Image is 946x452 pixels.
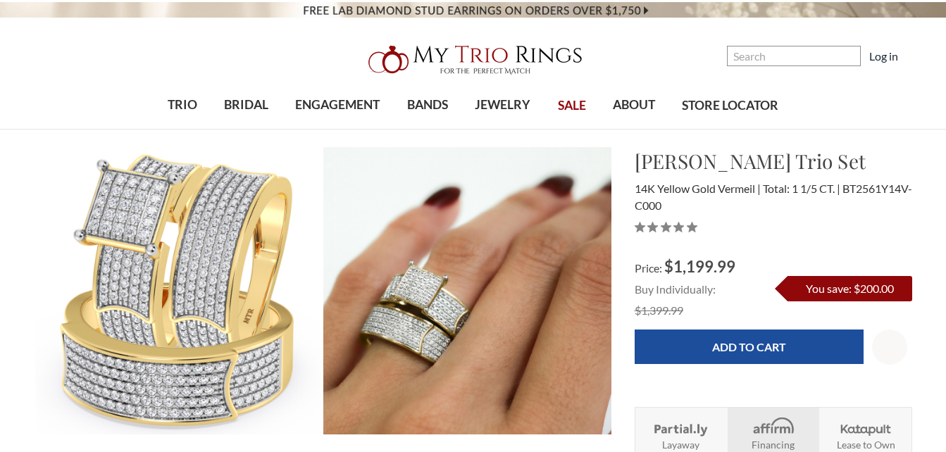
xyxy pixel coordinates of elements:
span: You save: $200.00 [806,282,894,295]
span: BANDS [407,96,448,114]
span: Buy Individually: [635,282,716,296]
a: JEWELRY [461,82,544,128]
button: submenu toggle [239,128,254,130]
img: Affirm [745,416,802,437]
span: JEWELRY [475,96,530,114]
span: 14K Yellow Gold Vermeil [635,182,761,195]
img: Katapult [837,416,895,437]
strong: Layaway [662,437,699,452]
a: BRIDAL [211,82,282,128]
span: SALE [558,96,586,115]
button: submenu toggle [175,128,189,130]
svg: cart.cart_preview [907,50,921,64]
img: Layaway [652,416,709,437]
span: ENGAGEMENT [295,96,380,114]
img: Photo of Berthold 1 1/5 ct tw. Lab Grown Diamond Princess Cluster Trio Set 14K Yellow [BT2561Y-C000] [35,147,322,434]
strong: Lease to Own [837,437,895,452]
a: Cart with 0 items [907,48,929,65]
span: STORE LOCATOR [682,96,778,115]
h1: [PERSON_NAME] Trio Set [635,146,912,176]
span: BRIDAL [224,96,268,114]
span: Price: [635,261,662,275]
img: Photo of Berthold 1 1/5 ct tw. Lab Grown Diamond Princess Cluster Trio Set 14K Yellow [BT2561Y-C000] [323,147,611,435]
span: $1,399.99 [635,303,683,317]
img: My Trio Rings [361,37,586,82]
a: SALE [544,83,599,129]
span: ABOUT [613,96,655,114]
strong: Financing [752,437,795,452]
button: submenu toggle [496,128,510,130]
a: ENGAGEMENT [282,82,393,128]
button: submenu toggle [330,128,344,130]
span: $1,199.99 [664,257,735,276]
a: My Trio Rings [274,37,671,82]
button: submenu toggle [627,128,641,130]
a: ABOUT [599,82,668,128]
a: STORE LOCATOR [668,83,792,129]
a: TRIO [154,82,211,128]
svg: Wish Lists [880,294,898,400]
input: Search [727,46,861,66]
span: TRIO [168,96,197,114]
a: Log in [869,48,898,65]
a: Wish Lists [872,329,907,365]
a: BANDS [394,82,461,128]
span: Total: 1 1/5 CT. [763,182,840,195]
input: Add to Cart [635,329,864,364]
button: submenu toggle [421,128,435,130]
